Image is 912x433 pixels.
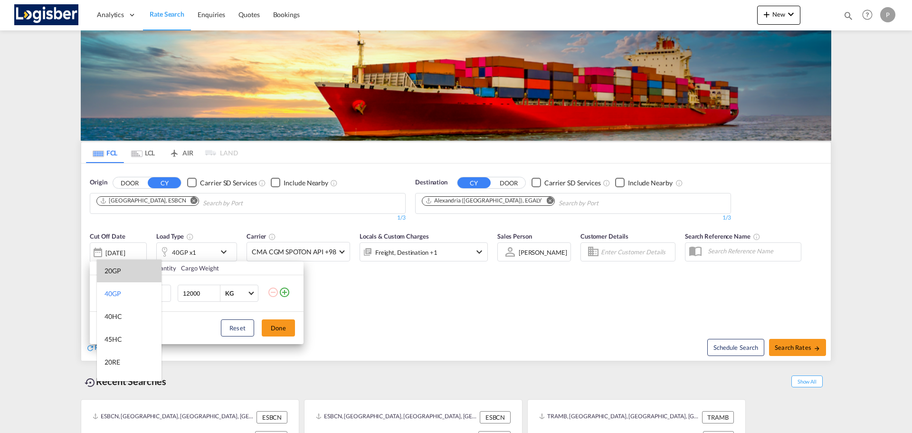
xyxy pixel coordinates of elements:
[104,357,120,367] div: 20RE
[104,335,122,344] div: 45HC
[104,266,121,276] div: 20GP
[104,380,120,390] div: 40RE
[104,312,122,321] div: 40HC
[104,289,121,298] div: 40GP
